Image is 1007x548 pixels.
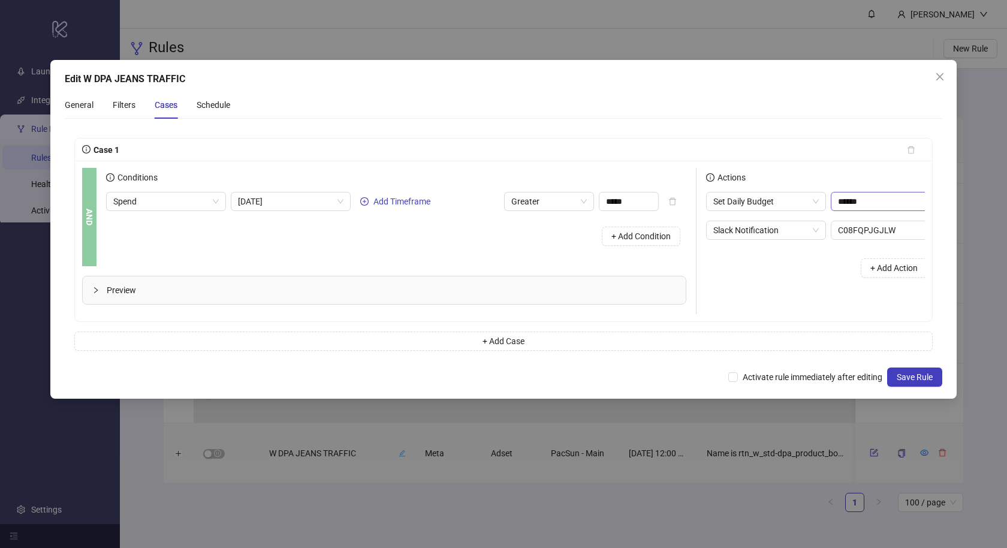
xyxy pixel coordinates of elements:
[861,258,927,278] button: + Add Action
[714,173,746,182] span: Actions
[511,192,587,210] span: Greater
[106,173,114,182] span: info-circle
[838,221,967,239] span: C08FQPJGJLW
[82,145,91,153] span: info-circle
[611,231,671,241] span: + Add Condition
[930,67,949,86] button: Close
[91,145,119,155] span: Case 1
[897,140,925,159] button: delete
[355,194,435,209] button: Add Timeframe
[113,192,219,210] span: Spend
[155,98,177,112] div: Cases
[738,371,887,384] span: Activate rule immediately after editing
[935,72,945,82] span: close
[706,173,714,182] span: info-circle
[713,192,819,210] span: Set Daily Budget
[113,98,135,112] div: Filters
[887,368,942,387] button: Save Rule
[659,192,686,211] button: delete
[602,227,680,246] button: + Add Condition
[83,276,686,304] div: Preview
[107,284,676,297] span: Preview
[197,98,230,112] div: Schedule
[870,263,918,273] span: + Add Action
[74,332,933,351] button: + Add Case
[83,209,96,225] b: AND
[713,221,819,239] span: Slack Notification
[92,287,100,294] span: collapsed
[483,336,524,346] span: + Add Case
[238,192,343,210] span: Yesterday
[897,372,933,382] span: Save Rule
[65,72,942,86] div: Edit W DPA JEANS TRAFFIC
[65,98,94,112] div: General
[360,197,369,206] span: plus-circle
[373,197,430,206] span: Add Timeframe
[114,173,158,182] span: Conditions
